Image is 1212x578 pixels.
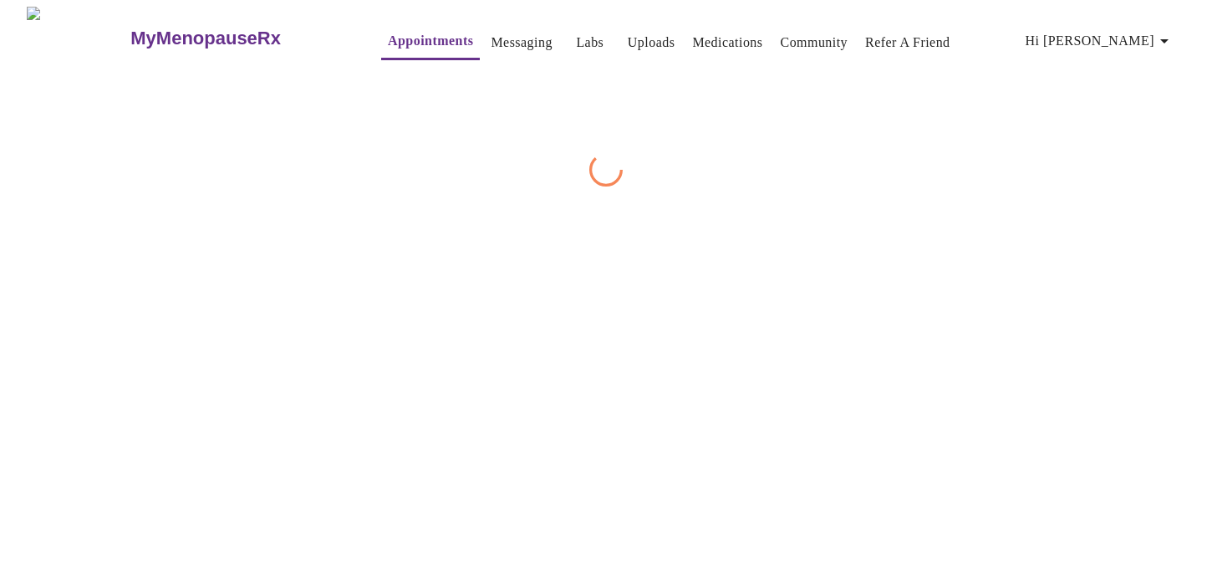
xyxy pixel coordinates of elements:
[781,31,848,54] a: Community
[628,31,675,54] a: Uploads
[774,26,855,59] button: Community
[27,7,129,69] img: MyMenopauseRx Logo
[576,31,603,54] a: Labs
[388,29,473,53] a: Appointments
[563,26,617,59] button: Labs
[1019,24,1181,58] button: Hi [PERSON_NAME]
[491,31,552,54] a: Messaging
[484,26,558,59] button: Messaging
[692,31,762,54] a: Medications
[381,24,480,60] button: Appointments
[865,31,950,54] a: Refer a Friend
[130,28,281,49] h3: MyMenopauseRx
[685,26,769,59] button: Medications
[1026,29,1174,53] span: Hi [PERSON_NAME]
[858,26,957,59] button: Refer a Friend
[621,26,682,59] button: Uploads
[129,9,348,68] a: MyMenopauseRx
